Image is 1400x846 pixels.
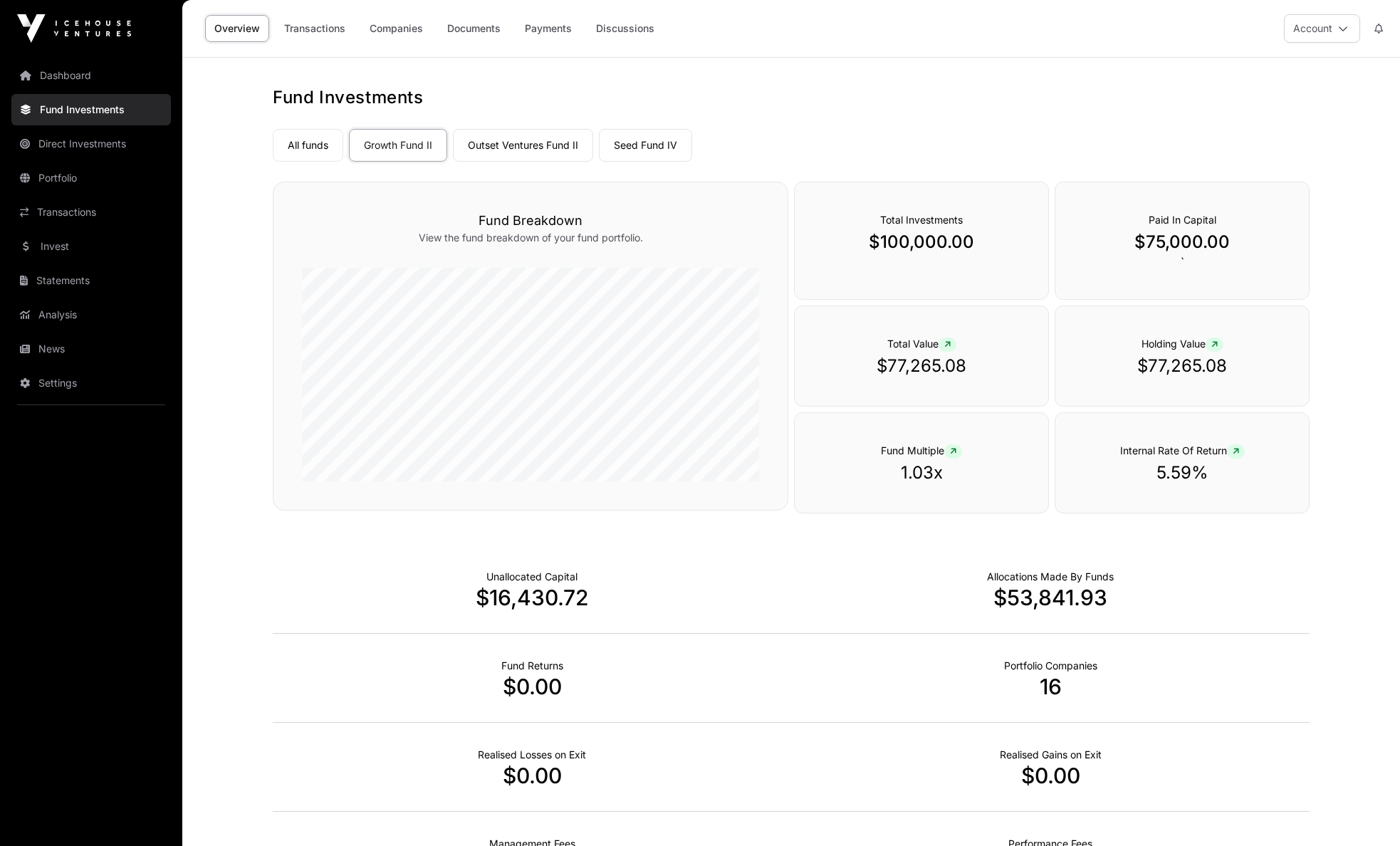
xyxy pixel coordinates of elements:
[11,197,171,228] a: Transactions
[205,15,269,42] a: Overview
[1142,338,1223,350] span: Holding Value
[11,333,171,365] a: News
[11,60,171,91] a: Dashboard
[349,129,447,162] a: Growth Fund II
[302,231,759,245] p: View the fund breakdown of your fund portfolio.
[11,94,171,125] a: Fund Investments
[881,444,962,456] span: Fund Multiple
[823,231,1020,254] p: $100,000.00
[11,231,171,262] a: Invest
[453,129,593,162] a: Outset Ventures Fund II
[273,763,791,788] p: $0.00
[1149,214,1216,226] span: Paid In Capital
[273,129,343,162] a: All funds
[17,14,131,43] img: Icehouse Ventures Logo
[11,162,171,194] a: Portfolio
[438,15,510,42] a: Documents
[599,129,692,162] a: Seed Fund IV
[791,674,1310,699] p: 16
[273,674,791,699] p: $0.00
[11,299,171,330] a: Analysis
[11,265,171,296] a: Statements
[275,15,355,42] a: Transactions
[1055,182,1310,300] div: `
[501,659,563,673] p: Realised Returns from Funds
[302,211,759,231] h3: Fund Breakdown
[887,338,956,350] span: Total Value
[791,585,1310,610] p: $53,841.93
[273,585,791,610] p: $16,430.72
[486,570,578,584] p: Cash not yet allocated
[1120,444,1245,456] span: Internal Rate Of Return
[273,86,1310,109] h1: Fund Investments
[791,763,1310,788] p: $0.00
[1084,461,1280,484] p: 5.59%
[823,461,1020,484] p: 1.03x
[1284,14,1360,43] button: Account
[1000,748,1102,762] p: Net Realised on Positive Exits
[1004,659,1097,673] p: Number of Companies Deployed Into
[1084,355,1280,377] p: $77,265.08
[11,367,171,399] a: Settings
[880,214,963,226] span: Total Investments
[1084,231,1280,254] p: $75,000.00
[360,15,432,42] a: Companies
[987,570,1114,584] p: Capital Deployed Into Companies
[587,15,664,42] a: Discussions
[478,748,586,762] p: Net Realised on Negative Exits
[823,355,1020,377] p: $77,265.08
[516,15,581,42] a: Payments
[11,128,171,160] a: Direct Investments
